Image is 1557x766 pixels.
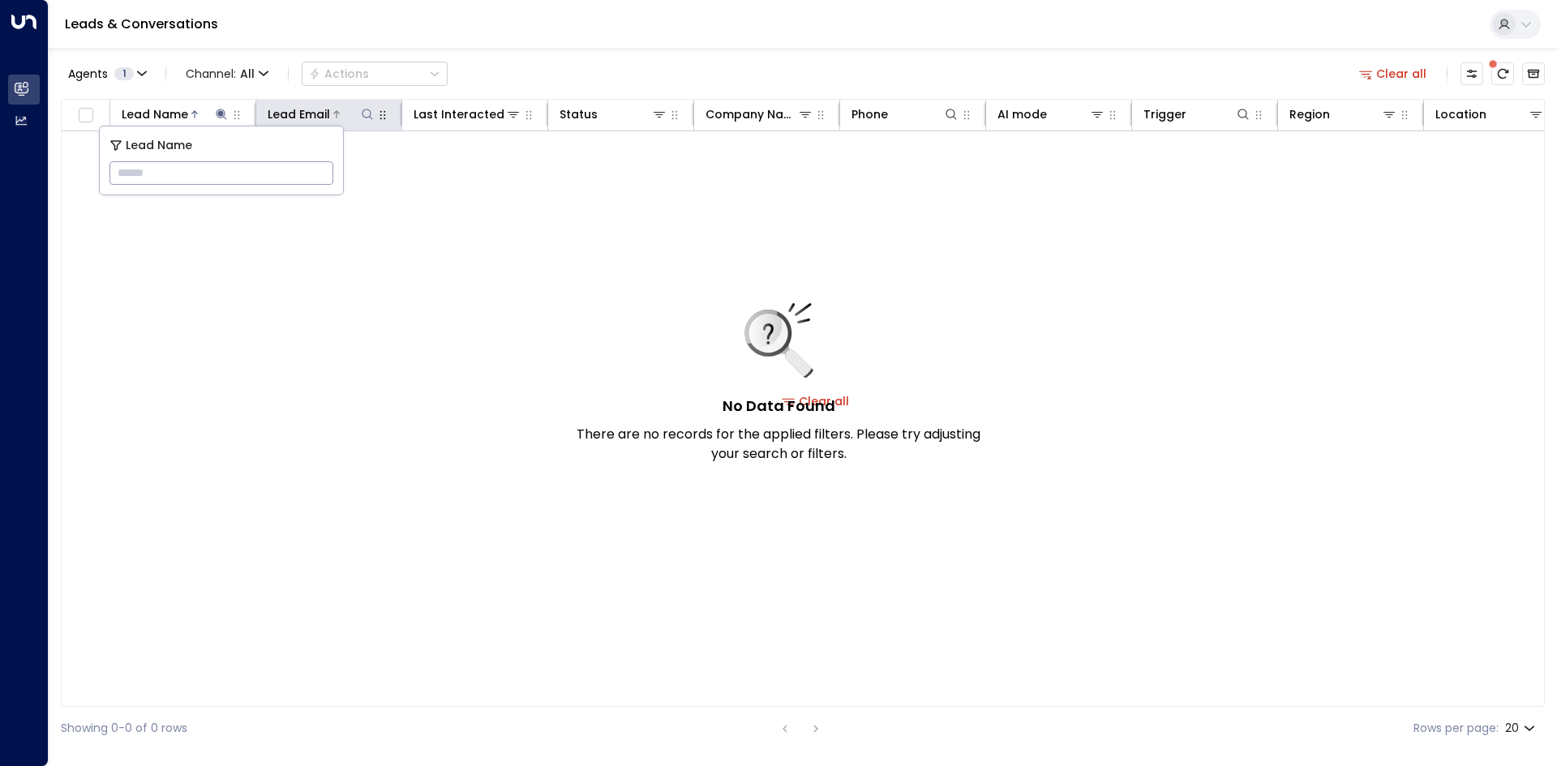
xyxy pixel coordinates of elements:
[65,15,218,33] a: Leads & Conversations
[126,136,192,155] span: Lead Name
[122,105,188,124] div: Lead Name
[851,105,959,124] div: Phone
[179,62,275,85] span: Channel:
[560,105,667,124] div: Status
[1289,105,1330,124] div: Region
[61,720,187,737] div: Showing 0-0 of 0 rows
[309,66,369,81] div: Actions
[302,62,448,86] div: Button group with a nested menu
[576,425,981,464] p: There are no records for the applied filters. Please try adjusting your search or filters.
[414,105,504,124] div: Last Interacted
[997,105,1105,124] div: AI mode
[997,105,1047,124] div: AI mode
[1522,62,1545,85] button: Archived Leads
[240,67,255,80] span: All
[122,105,229,124] div: Lead Name
[61,62,152,85] button: Agents1
[1143,105,1186,124] div: Trigger
[1505,717,1538,740] div: 20
[1289,105,1397,124] div: Region
[75,105,96,126] span: Toggle select all
[1353,62,1434,85] button: Clear all
[1413,720,1499,737] label: Rows per page:
[706,105,797,124] div: Company Name
[560,105,598,124] div: Status
[851,105,888,124] div: Phone
[723,395,835,417] h5: No Data Found
[302,62,448,86] button: Actions
[114,67,134,80] span: 1
[1460,62,1483,85] button: Customize
[179,62,275,85] button: Channel:All
[774,718,826,738] nav: pagination navigation
[1491,62,1514,85] span: There are new threads available. Refresh the grid to view the latest updates.
[414,105,521,124] div: Last Interacted
[68,68,108,79] span: Agents
[1143,105,1251,124] div: Trigger
[1435,105,1544,124] div: Location
[706,105,813,124] div: Company Name
[1435,105,1486,124] div: Location
[268,105,330,124] div: Lead Email
[268,105,375,124] div: Lead Email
